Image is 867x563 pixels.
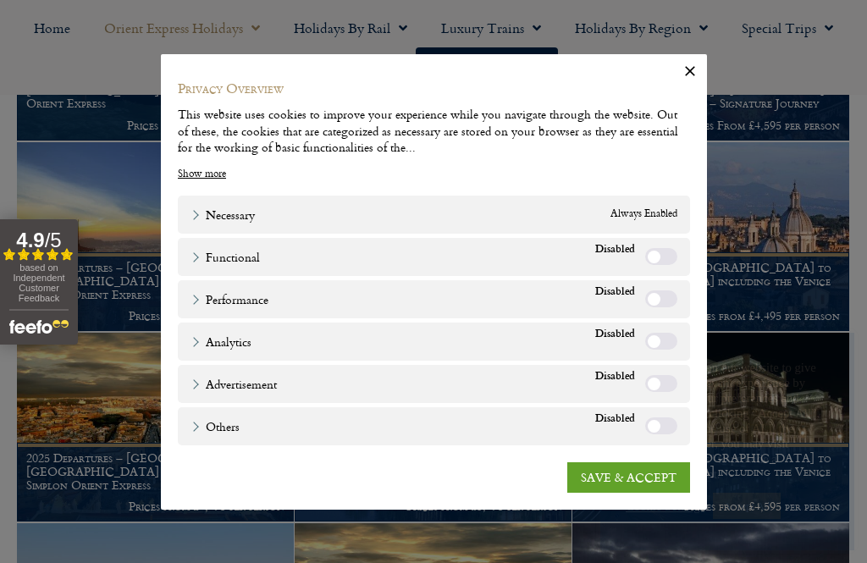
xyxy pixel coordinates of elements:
div: This website uses cookies to improve your experience while you navigate through the website. Out ... [178,106,690,156]
a: Performance [191,290,268,308]
h4: Privacy Overview [178,79,690,97]
a: Necessary [191,206,255,224]
a: Analytics [191,333,251,350]
span: Always Enabled [610,206,677,224]
a: Others [191,417,240,435]
a: Functional [191,248,260,266]
a: SAVE & ACCEPT [567,462,690,493]
a: Show more [178,166,226,181]
a: Advertisement [191,375,277,393]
